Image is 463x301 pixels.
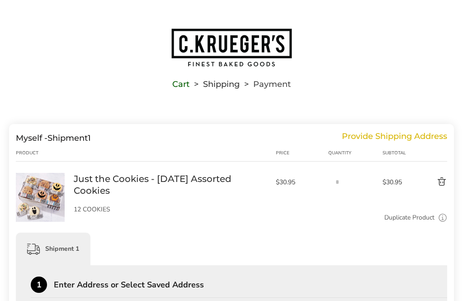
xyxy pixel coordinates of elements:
[74,206,267,213] p: 12 COOKIES
[172,81,189,87] a: Cart
[412,177,447,187] button: Delete product
[383,178,412,186] span: $30.95
[16,133,47,143] span: Myself -
[54,281,447,289] div: Enter Address or Select Saved Address
[276,178,324,186] span: $30.95
[253,81,291,87] span: Payment
[74,173,267,196] a: Just the Cookies - [DATE] Assorted Cookies
[31,277,47,293] div: 1
[16,173,65,222] img: Just the Cookies - Halloween Assorted Cookies
[16,133,91,143] div: Shipment
[16,172,65,181] a: Just the Cookies - Halloween Assorted Cookies
[328,173,346,191] input: Quantity input
[342,133,447,143] div: Provide Shipping Address
[16,233,90,265] div: Shipment 1
[170,28,293,67] img: C.KRUEGER'S
[276,149,328,157] div: Price
[383,149,412,157] div: Subtotal
[384,213,435,223] a: Duplicate Product
[189,81,240,87] li: Shipping
[328,149,383,157] div: Quantity
[9,28,454,67] a: Go to home page
[16,149,74,157] div: Product
[88,133,91,143] span: 1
